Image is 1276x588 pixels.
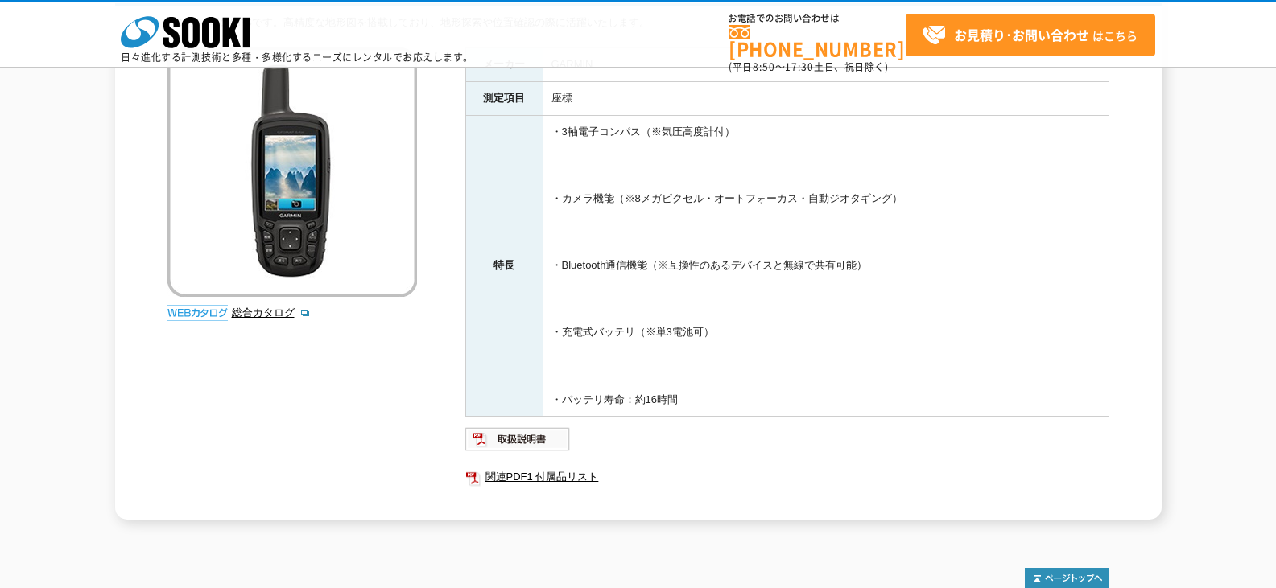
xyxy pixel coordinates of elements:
th: 測定項目 [465,81,543,115]
span: 8:50 [753,60,775,74]
span: 17:30 [785,60,814,74]
th: 特長 [465,115,543,417]
a: 取扱説明書 [465,438,571,450]
img: ハンディーGPS GPSMAP 64scj [167,47,417,297]
a: 総合カタログ [232,306,311,319]
strong: お見積り･お問い合わせ [954,25,1089,44]
span: (平日 ～ 土日、祝日除く) [729,60,888,74]
span: お電話でのお問い合わせは [729,14,906,23]
a: お見積り･お問い合わせはこちら [906,14,1155,56]
img: 取扱説明書 [465,426,571,452]
p: 日々進化する計測技術と多種・多様化するニーズにレンタルでお応えします。 [121,52,473,62]
a: 関連PDF1 付属品リスト [465,467,1109,487]
td: ・3軸電子コンパス（※気圧高度計付） ・カメラ機能（※8メガピクセル・オートフォーカス・自動ジオタギング） ・Bluetooth通信機能（※互換性のあるデバイスと無線で共有可能） ・充電式バッテ... [543,115,1109,417]
a: [PHONE_NUMBER] [729,25,906,58]
span: はこちら [922,23,1138,47]
img: webカタログ [167,305,228,321]
td: 座標 [543,81,1109,115]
